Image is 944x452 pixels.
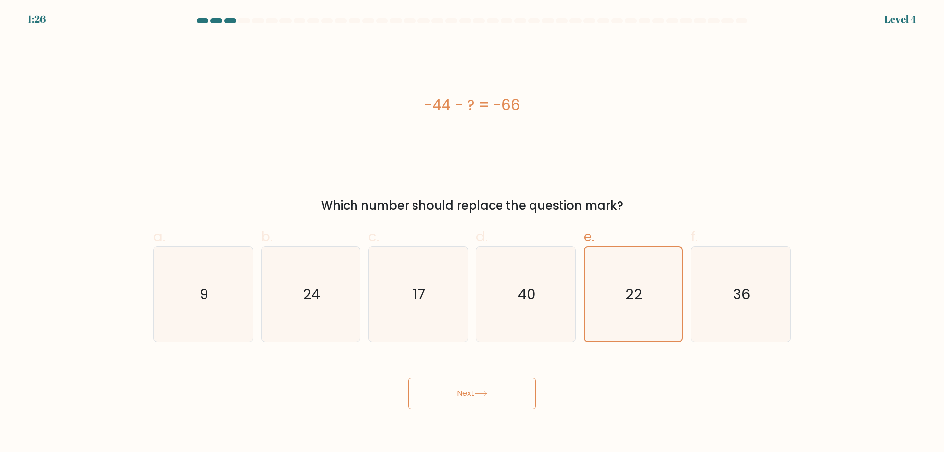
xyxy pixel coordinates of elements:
text: 40 [518,284,536,304]
text: 17 [413,284,425,304]
div: Which number should replace the question mark? [159,197,785,214]
div: -44 - ? = -66 [153,94,791,116]
div: Level 4 [885,12,916,27]
span: a. [153,227,165,246]
text: 24 [303,284,320,304]
span: d. [476,227,488,246]
span: b. [261,227,273,246]
span: c. [368,227,379,246]
text: 22 [626,284,643,304]
text: 9 [200,284,208,304]
span: f. [691,227,698,246]
span: e. [584,227,594,246]
text: 36 [733,284,750,304]
div: 1:26 [28,12,46,27]
button: Next [408,378,536,409]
